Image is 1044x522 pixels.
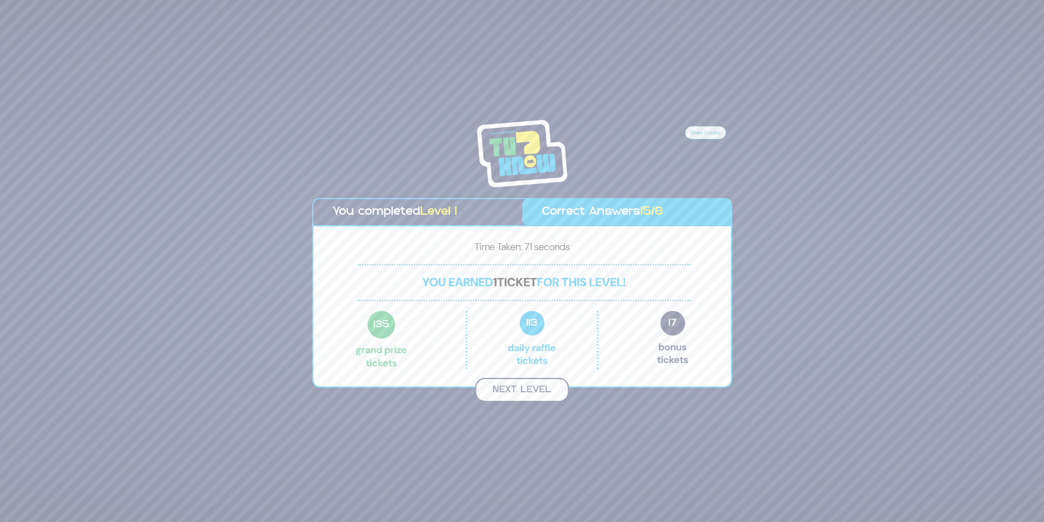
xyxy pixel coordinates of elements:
[497,274,537,290] span: ticket
[640,207,663,217] span: 15/8
[660,311,685,336] span: 17
[368,311,395,339] span: 135
[475,378,569,402] button: Next Level
[685,126,726,139] button: Share Credits
[493,274,497,290] span: 1
[542,203,711,221] p: Correct Answers
[657,311,688,369] p: Bonus tickets
[520,311,544,336] span: 113
[484,311,580,367] p: Daily Raffle tickets
[333,203,503,221] p: You completed
[356,311,407,369] p: Grand Prize tickets
[327,239,718,258] p: Time Taken: 71 seconds
[477,120,567,187] img: Tournament Logo
[422,274,626,290] span: You earned for this level!
[420,207,457,217] span: Level 1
